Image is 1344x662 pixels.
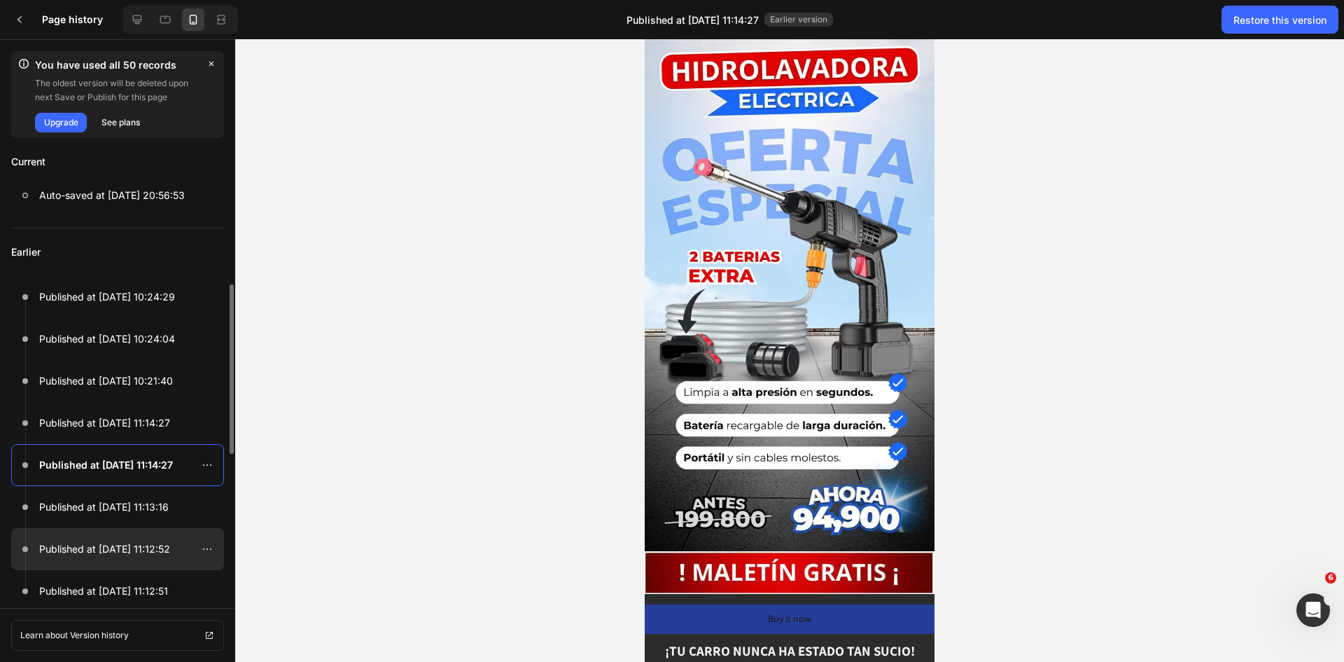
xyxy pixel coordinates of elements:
[35,57,202,74] span: You have used all 50 records
[101,116,140,129] div: See plans
[1325,572,1336,584] span: 6
[35,113,87,132] button: Upgrade
[11,149,224,174] p: Current
[436,41,533,70] a: Compra y gana
[39,457,173,474] p: Published at [DATE] 11:14:27
[764,13,833,27] span: Earlier version
[39,583,168,600] p: Published at [DATE] 11:12:51
[1296,593,1330,627] iframe: Intercom live chat
[645,39,934,662] iframe: Design area
[45,32,245,48] span: 50% DE DESCUENTO + ENVÍO GRATIS
[444,49,525,62] span: Compra y gana
[44,116,78,129] div: Upgrade
[622,49,715,62] span: ¿Quienes Somos?
[92,113,148,132] button: See plans
[613,41,724,70] a: ¿Quienes Somos?
[542,49,605,62] span: Colecciones
[39,331,175,347] p: Published at [DATE] 10:24:04
[39,541,170,558] p: Published at [DATE] 11:12:52
[39,415,170,432] p: Published at [DATE] 11:14:27
[325,41,436,70] a: Buscar productos
[182,46,306,66] span: Veynori Store
[724,41,808,70] a: Contactanos
[626,13,759,27] span: Published at [DATE] 11:14:27
[20,629,129,642] p: Learn about Version history
[1221,6,1338,34] button: Restore this version
[35,76,202,104] p: The oldest version will be deleted upon next Save or Publish for this page
[1109,41,1140,71] summary: Búsqueda
[11,228,224,276] p: Earlier
[333,49,428,62] span: Buscar productos
[39,187,185,204] p: Auto-saved at [DATE] 20:56:53
[39,499,169,516] p: Published at [DATE] 11:13:16
[11,620,224,651] a: Learn about Version history
[39,373,173,389] p: Published at [DATE] 10:21:40
[13,5,1331,25] p: Envío GRATIS + Paga al recibir
[177,42,311,69] a: Veynori Store
[533,41,614,70] a: Colecciones
[39,289,175,305] p: Published at [DATE] 10:24:29
[1233,13,1326,27] div: Restore this version
[42,11,118,28] h3: Page history
[732,49,799,62] span: Contactanos
[83,7,194,21] span: iPhone 11 Pro Max ( 414 px)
